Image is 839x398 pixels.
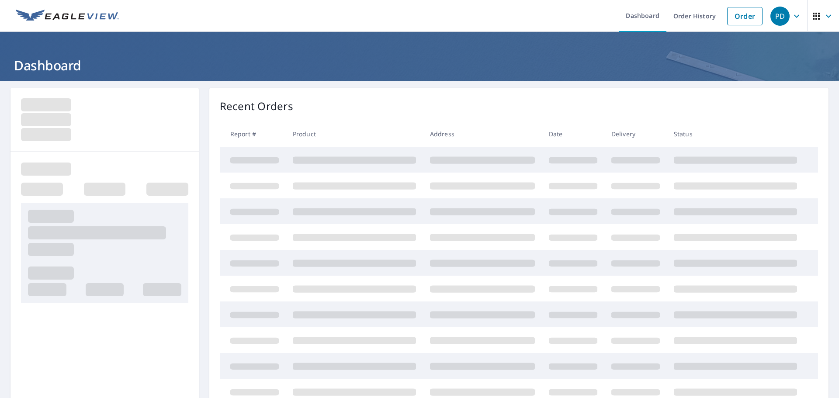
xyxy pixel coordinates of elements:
[10,56,829,74] h1: Dashboard
[220,98,293,114] p: Recent Orders
[770,7,790,26] div: PD
[286,121,423,147] th: Product
[423,121,542,147] th: Address
[542,121,604,147] th: Date
[667,121,804,147] th: Status
[16,10,119,23] img: EV Logo
[727,7,763,25] a: Order
[604,121,667,147] th: Delivery
[220,121,286,147] th: Report #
